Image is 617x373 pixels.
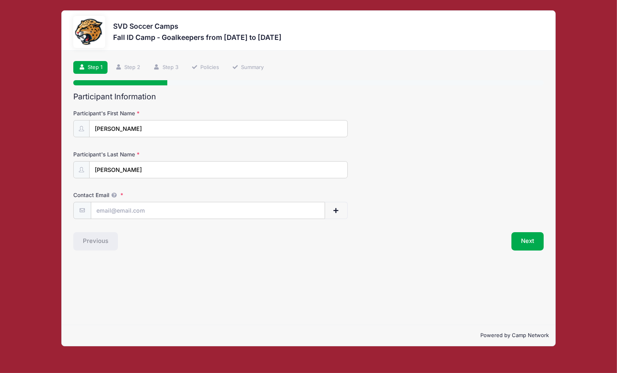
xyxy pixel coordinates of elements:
[113,22,282,30] h3: SVD Soccer Camps
[110,61,146,74] a: Step 2
[68,332,548,339] p: Powered by Camp Network
[73,109,230,117] label: Participant's First Name
[89,161,348,178] input: Participant's Last Name
[89,120,348,137] input: Participant's First Name
[73,191,230,199] label: Contact Email
[91,202,325,219] input: email@email.com
[73,61,108,74] a: Step 1
[73,150,230,158] label: Participant's Last Name
[511,232,544,251] button: Next
[73,92,543,101] h2: Participant Information
[113,33,282,41] h3: Fall ID Camp - Goalkeepers from [DATE] to [DATE]
[148,61,184,74] a: Step 3
[227,61,269,74] a: Summary
[186,61,224,74] a: Policies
